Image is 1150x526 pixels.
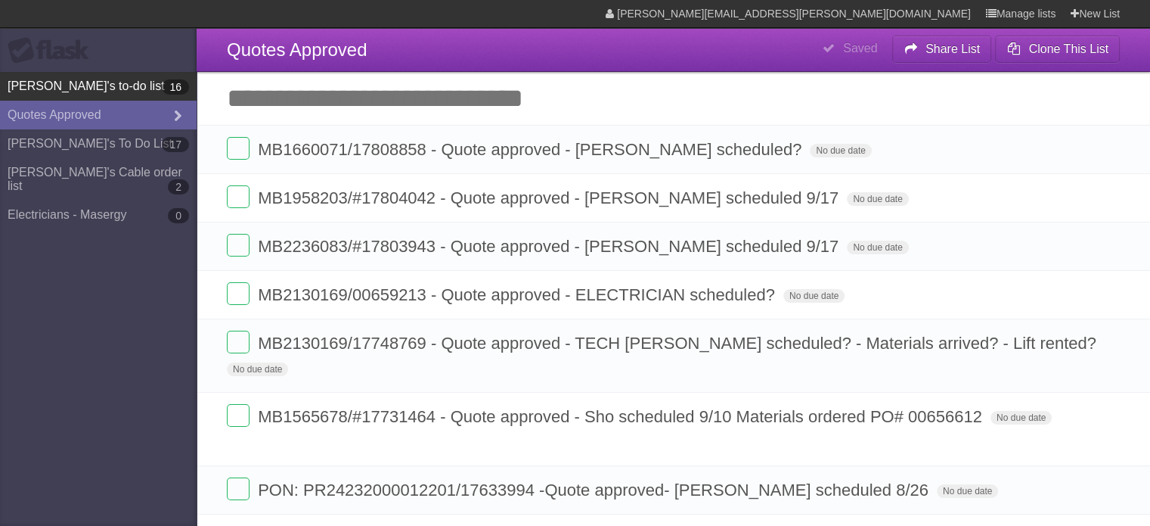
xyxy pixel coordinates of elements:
label: Done [227,478,250,500]
label: Done [227,331,250,353]
b: 0 [168,208,189,223]
span: MB1565678/#17731464 - Quote approved - Sho scheduled 9/10 Materials ordered PO# 00656612 [258,407,986,426]
b: 16 [162,79,189,95]
label: Done [227,234,250,257]
span: MB2130169/17748769 - Quote approved - TECH [PERSON_NAME] scheduled? - Materials arrived? - Lift r... [258,334,1100,353]
label: Done [227,137,250,160]
b: 17 [162,137,189,152]
span: No due date [847,241,908,254]
span: MB2130169/00659213 - Quote approved - ELECTRICIAN scheduled? [258,285,779,304]
span: No due date [847,192,908,206]
span: No due date [227,363,288,376]
button: Share List [892,36,992,63]
span: No due date [937,484,998,498]
span: PON: PR24232000012201/17633994 -Quote approved- [PERSON_NAME] scheduled 8/26 [258,481,932,500]
b: Clone This List [1028,42,1108,55]
span: Quotes Approved [227,39,367,60]
div: Flask [8,37,98,64]
button: Clone This List [995,36,1120,63]
span: MB2236083/#17803943 - Quote approved - [PERSON_NAME] scheduled 9/17 [258,237,842,256]
span: No due date [990,411,1052,425]
span: No due date [783,289,845,303]
span: No due date [810,144,871,157]
span: MB1958203/#17804042 - Quote approved - [PERSON_NAME] scheduled 9/17 [258,188,842,207]
label: Done [227,404,250,427]
b: Share List [925,42,980,55]
label: Done [227,282,250,305]
b: 2 [168,179,189,195]
label: Done [227,185,250,208]
b: Saved [843,42,877,54]
span: MB1660071/17808858 - Quote approved - [PERSON_NAME] scheduled? [258,140,805,159]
